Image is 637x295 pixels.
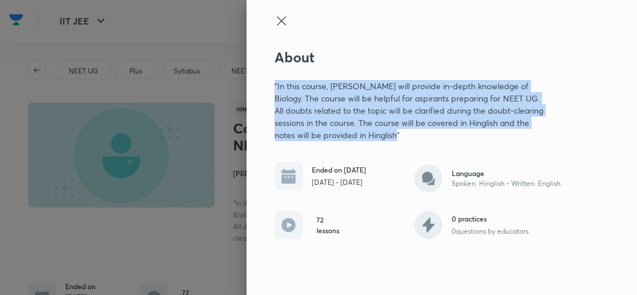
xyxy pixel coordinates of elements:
h2: About [274,49,570,66]
p: 0 questions by educators [452,226,529,237]
p: "In this course, [PERSON_NAME] will provide in-depth knowledge of Biology. The course will be hel... [274,80,545,141]
h6: Language [452,168,561,178]
h6: 72 lessons [316,215,344,236]
p: [DATE] - [DATE] [312,177,366,188]
h6: 0 practices [452,213,529,224]
h6: Ended on [DATE] [312,164,366,175]
p: Spoken: Hinglish • Written: English [452,178,561,189]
